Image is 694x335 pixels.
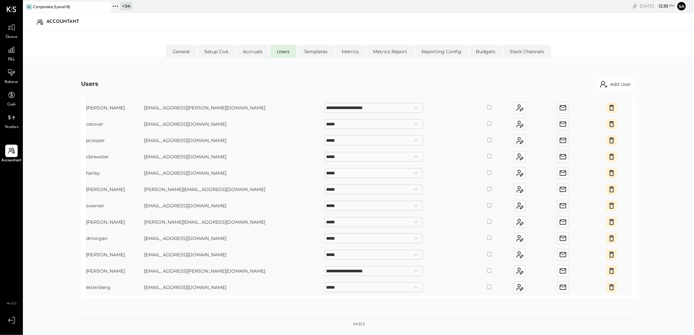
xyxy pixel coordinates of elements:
[595,78,636,91] button: Add User
[120,2,132,10] div: + 34
[335,45,366,58] li: Metrics
[26,4,32,10] div: C(
[0,145,23,164] a: Accountant
[144,279,325,295] td: [EMAIL_ADDRESS][DOMAIN_NAME]
[367,45,414,58] li: Metrics Report
[676,1,687,11] button: Sa
[144,100,325,116] td: [EMAIL_ADDRESS][PERSON_NAME][DOMAIN_NAME]
[86,214,144,230] td: [PERSON_NAME]
[144,247,325,263] td: [EMAIL_ADDRESS][DOMAIN_NAME]
[86,149,144,165] td: cbrewster
[236,45,270,58] li: Accruals
[353,322,365,327] div: v 4.32.3
[81,80,98,88] div: Users
[86,116,144,132] td: cetover
[144,149,325,165] td: [EMAIL_ADDRESS][DOMAIN_NAME]
[469,45,503,58] li: Budgets
[297,45,335,58] li: Templates
[0,66,23,85] a: Balance
[0,111,23,130] a: Vendors
[144,230,325,247] td: [EMAIL_ADDRESS][DOMAIN_NAME]
[86,100,144,116] td: [PERSON_NAME]
[144,198,325,214] td: [EMAIL_ADDRESS][DOMAIN_NAME]
[6,34,18,40] span: Queue
[415,45,469,58] li: Reporting Config
[5,79,18,85] span: Balance
[632,3,638,9] div: copy link
[0,21,23,40] a: Queue
[7,102,16,108] span: Cash
[86,181,144,198] td: [PERSON_NAME]
[0,89,23,108] a: Cash
[166,45,197,58] li: General
[8,57,15,63] span: P&L
[144,116,325,132] td: [EMAIL_ADDRESS][DOMAIN_NAME]
[86,230,144,247] td: dmorgan
[46,17,86,27] div: Accountant
[144,132,325,149] td: [EMAIL_ADDRESS][DOMAIN_NAME]
[144,263,325,279] td: [EMAIL_ADDRESS][PERSON_NAME][DOMAIN_NAME]
[144,214,325,230] td: [PERSON_NAME][EMAIL_ADDRESS][DOMAIN_NAME]
[144,165,325,181] td: [EMAIL_ADDRESS][DOMAIN_NAME]
[640,3,675,9] div: [DATE]
[198,45,236,58] li: Setup CoA
[270,45,297,58] li: Users
[86,165,144,181] td: harley
[86,247,144,263] td: [PERSON_NAME]
[2,158,22,164] span: Accountant
[86,263,144,279] td: [PERSON_NAME]
[144,181,325,198] td: [PERSON_NAME][EMAIL_ADDRESS][DOMAIN_NAME]
[33,4,70,9] div: Corporate (Level 8)
[86,132,144,149] td: pcooper
[86,279,144,295] td: esteinberg
[5,124,19,130] span: Vendors
[0,44,23,63] a: P&L
[86,198,144,214] td: swerner
[503,45,551,58] li: Slack Channels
